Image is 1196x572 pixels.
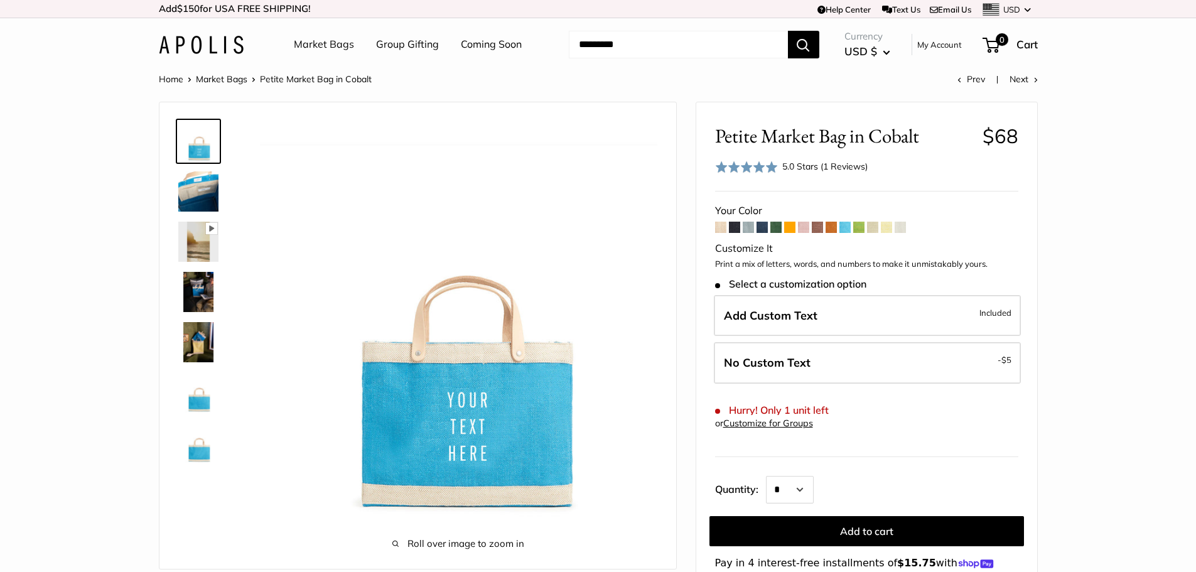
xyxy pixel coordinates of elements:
span: Petite Market Bag in Cobalt [260,73,372,85]
label: Leave Blank [714,342,1021,384]
div: Your Color [715,202,1018,220]
button: USD $ [844,41,890,62]
a: Petite Market Bag in Cobalt [176,269,221,315]
nav: Breadcrumb [159,71,372,87]
img: Petite Market Bag in Cobalt [178,121,218,161]
a: Home [159,73,183,85]
input: Search... [569,31,788,58]
a: Next [1010,73,1038,85]
a: Petite Market Bag in Cobalt [176,119,221,164]
label: Add Custom Text [714,295,1021,337]
span: USD [1003,4,1020,14]
a: Customize for Groups [723,418,813,429]
span: Add Custom Text [724,308,817,323]
span: $68 [983,124,1018,148]
a: Coming Soon [461,35,522,54]
a: Petite Market Bag in Cobalt [176,370,221,415]
p: Print a mix of letters, words, and numbers to make it unmistakably yours. [715,258,1018,271]
img: Petite Market Bag in Cobalt [178,171,218,212]
a: Market Bags [196,73,247,85]
span: USD $ [844,45,877,58]
img: Apolis [159,36,244,54]
span: Petite Market Bag in Cobalt [715,124,973,148]
button: Add to cart [709,516,1024,546]
img: Petite Market Bag in Cobalt [178,372,218,413]
a: Market Bags [294,35,354,54]
a: Petite Market Bag in Cobalt [176,169,221,214]
div: 5.0 Stars (1 Reviews) [715,158,868,176]
img: Petite Market Bag in Cobalt [178,322,218,362]
div: 5.0 Stars (1 Reviews) [782,159,868,173]
a: Petite Market Bag in Cobalt [176,420,221,465]
span: No Custom Text [724,355,811,370]
span: Roll over image to zoom in [260,535,657,553]
span: $150 [177,3,200,14]
label: Quantity: [715,472,766,504]
span: Currency [844,28,890,45]
span: Cart [1016,38,1038,51]
span: - [998,352,1011,367]
img: Petite Market Bag in Cobalt [178,423,218,463]
span: $5 [1001,355,1011,365]
button: Search [788,31,819,58]
img: Petite Market Bag in Cobalt [178,222,218,262]
a: 0 Cart [984,35,1038,55]
a: My Account [917,37,962,52]
span: Hurry! Only 1 unit left [715,404,829,416]
a: Text Us [882,4,920,14]
span: Included [979,305,1011,320]
img: Petite Market Bag in Cobalt [178,272,218,312]
a: Email Us [930,4,971,14]
a: Petite Market Bag in Cobalt [176,320,221,365]
a: Group Gifting [376,35,439,54]
span: 0 [995,33,1008,46]
div: Customize It [715,239,1018,258]
span: Select a customization option [715,278,866,290]
img: Petite Market Bag in Cobalt [260,121,657,519]
a: Help Center [817,4,871,14]
div: or [715,415,813,432]
a: Petite Market Bag in Cobalt [176,219,221,264]
a: Prev [957,73,985,85]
